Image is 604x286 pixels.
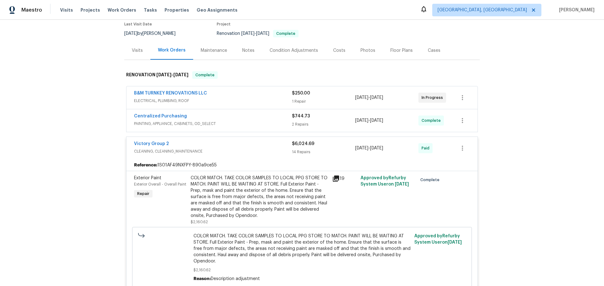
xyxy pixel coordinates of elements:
div: Maintenance [201,47,227,54]
span: Complete [274,32,298,35]
span: [DATE] [448,240,462,245]
span: Complete [193,72,217,78]
span: - [355,94,383,101]
span: Work Orders [108,7,136,13]
span: [DATE] [355,118,368,123]
div: Condition Adjustments [270,47,318,54]
b: Reference: [134,162,157,168]
div: COLOR MATCH. TAKE COLOR SAMPLES TO LOCAL PPG STORE TO MATCH. PAINT WILL BE WAITING AT STORE. Full... [191,175,328,219]
span: CLEANING, CLEANING_MAINTENANCE [134,148,292,154]
span: In Progress [422,94,445,101]
span: PAINTING, APPLIANCE, CABINETS, OD_SELECT [134,121,292,127]
div: Visits [132,47,143,54]
span: Renovation [217,31,299,36]
span: [PERSON_NAME] [556,7,595,13]
span: Description adjustment [211,277,260,281]
span: [DATE] [256,31,269,36]
span: [DATE] [370,118,383,123]
span: Maestro [21,7,42,13]
a: B&M TURNKEY RENOVATIONS LLC [134,91,207,95]
span: Geo Assignments [197,7,238,13]
div: RENOVATION [DATE]-[DATE]Complete [124,65,480,85]
span: [DATE] [241,31,254,36]
span: [DATE] [395,182,409,186]
span: [DATE] [173,73,188,77]
div: 1S01AF49NXFPY-890a9ce55 [126,159,478,171]
span: [DATE] [370,95,383,100]
span: Tasks [144,8,157,12]
span: Visits [60,7,73,13]
h6: RENOVATION [126,71,188,79]
div: 1 Repair [292,98,355,105]
span: $6,024.69 [292,142,314,146]
span: Approved by Refurby System User on [361,176,409,186]
span: - [156,73,188,77]
span: Repair [135,191,152,197]
span: Reason: [193,277,211,281]
span: [DATE] [124,31,137,36]
span: Last Visit Date [124,22,152,26]
a: Victory Group 2 [134,142,169,146]
div: Cases [428,47,440,54]
div: 2 Repairs [292,121,355,127]
a: Centralized Purchasing [134,114,187,118]
div: Work Orders [158,47,186,53]
span: Exterior Paint [134,176,161,180]
div: Floor Plans [390,47,413,54]
span: Complete [420,177,442,183]
span: $744.73 [292,114,310,118]
span: Approved by Refurby System User on [414,234,462,245]
div: Photos [361,47,375,54]
span: - [355,117,383,124]
span: [DATE] [355,146,368,150]
div: by [PERSON_NAME] [124,30,183,37]
span: Project [217,22,231,26]
span: Properties [165,7,189,13]
div: 19 [332,175,357,182]
span: [DATE] [156,73,171,77]
span: [GEOGRAPHIC_DATA], [GEOGRAPHIC_DATA] [438,7,527,13]
span: - [355,145,383,151]
span: $250.00 [292,91,310,95]
div: Costs [333,47,345,54]
span: ELECTRICAL, PLUMBING, ROOF [134,98,292,104]
div: Notes [242,47,254,54]
span: $2,160.62 [191,220,208,224]
span: Paid [422,145,432,151]
span: Exterior Overall - Overall Paint [134,182,186,186]
span: [DATE] [370,146,383,150]
span: Projects [81,7,100,13]
span: [DATE] [355,95,368,100]
span: Complete [422,117,443,124]
div: 14 Repairs [292,149,355,155]
span: $2,160.62 [193,267,411,273]
span: - [241,31,269,36]
span: COLOR MATCH. TAKE COLOR SAMPLES TO LOCAL PPG STORE TO MATCH. PAINT WILL BE WAITING AT STORE. Full... [193,233,411,264]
